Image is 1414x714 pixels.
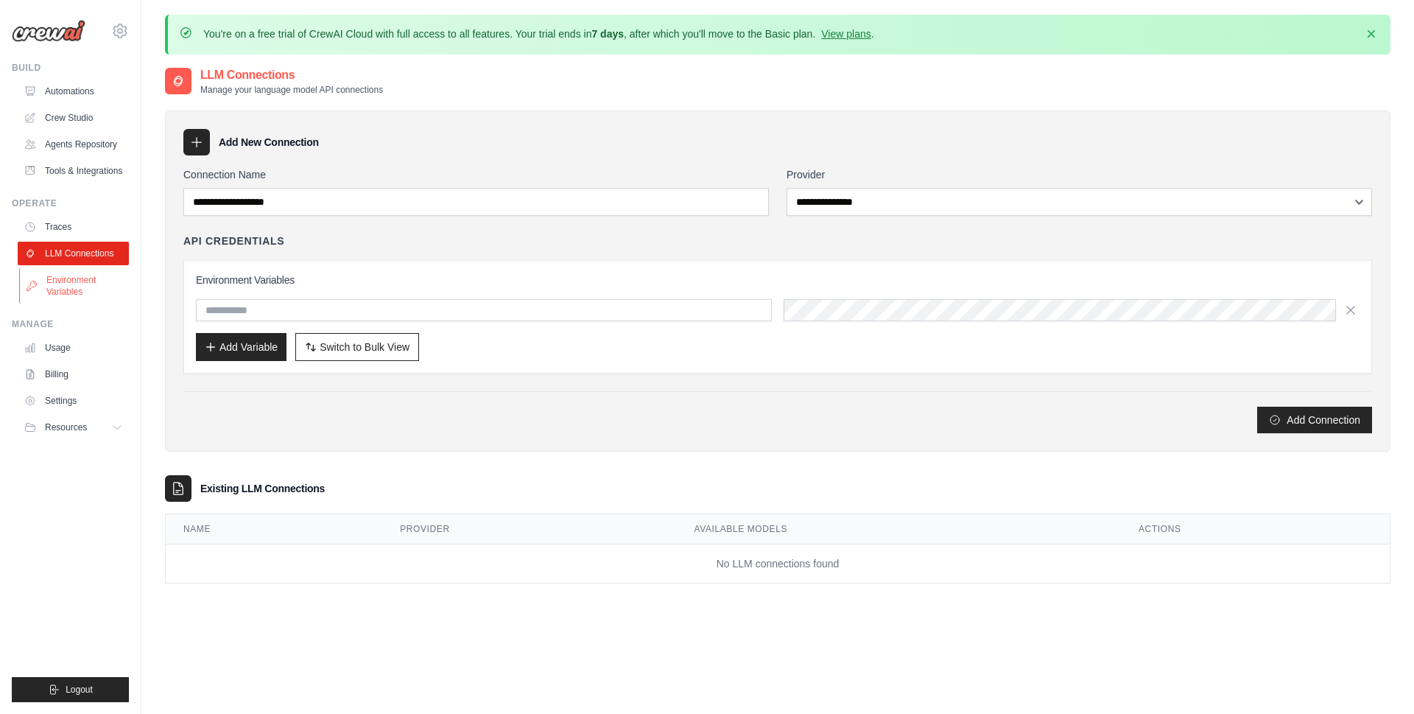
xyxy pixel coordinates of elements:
span: Resources [45,421,87,433]
h3: Add New Connection [219,135,319,150]
strong: 7 days [591,28,624,40]
a: Automations [18,80,129,103]
button: Add Variable [196,333,286,361]
span: Logout [66,684,93,696]
button: Switch to Bulk View [295,333,419,361]
h3: Environment Variables [196,273,1360,287]
a: Environment Variables [19,268,130,304]
h2: LLM Connections [200,66,383,84]
th: Provider [382,514,676,545]
div: Build [12,62,129,74]
a: View plans [821,28,870,40]
a: Traces [18,215,129,239]
label: Connection Name [183,167,769,182]
p: You're on a free trial of CrewAI Cloud with full access to all features. Your trial ends in , aft... [203,27,874,41]
button: Resources [18,416,129,439]
a: Agents Repository [18,133,129,156]
th: Name [166,514,382,545]
a: Billing [18,363,129,386]
a: Crew Studio [18,106,129,130]
a: Usage [18,336,129,360]
a: Settings [18,389,129,413]
button: Add Connection [1257,407,1372,433]
label: Provider [787,167,1372,182]
button: Logout [12,677,129,702]
div: Manage [12,318,129,330]
span: Switch to Bulk View [320,340,409,354]
th: Actions [1121,514,1390,545]
p: Manage your language model API connections [200,84,383,96]
th: Available Models [676,514,1121,545]
td: No LLM connections found [166,545,1390,584]
a: Tools & Integrations [18,159,129,183]
h4: API Credentials [183,234,284,248]
img: Logo [12,20,85,42]
h3: Existing LLM Connections [200,481,325,496]
a: LLM Connections [18,242,129,265]
div: Operate [12,197,129,209]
